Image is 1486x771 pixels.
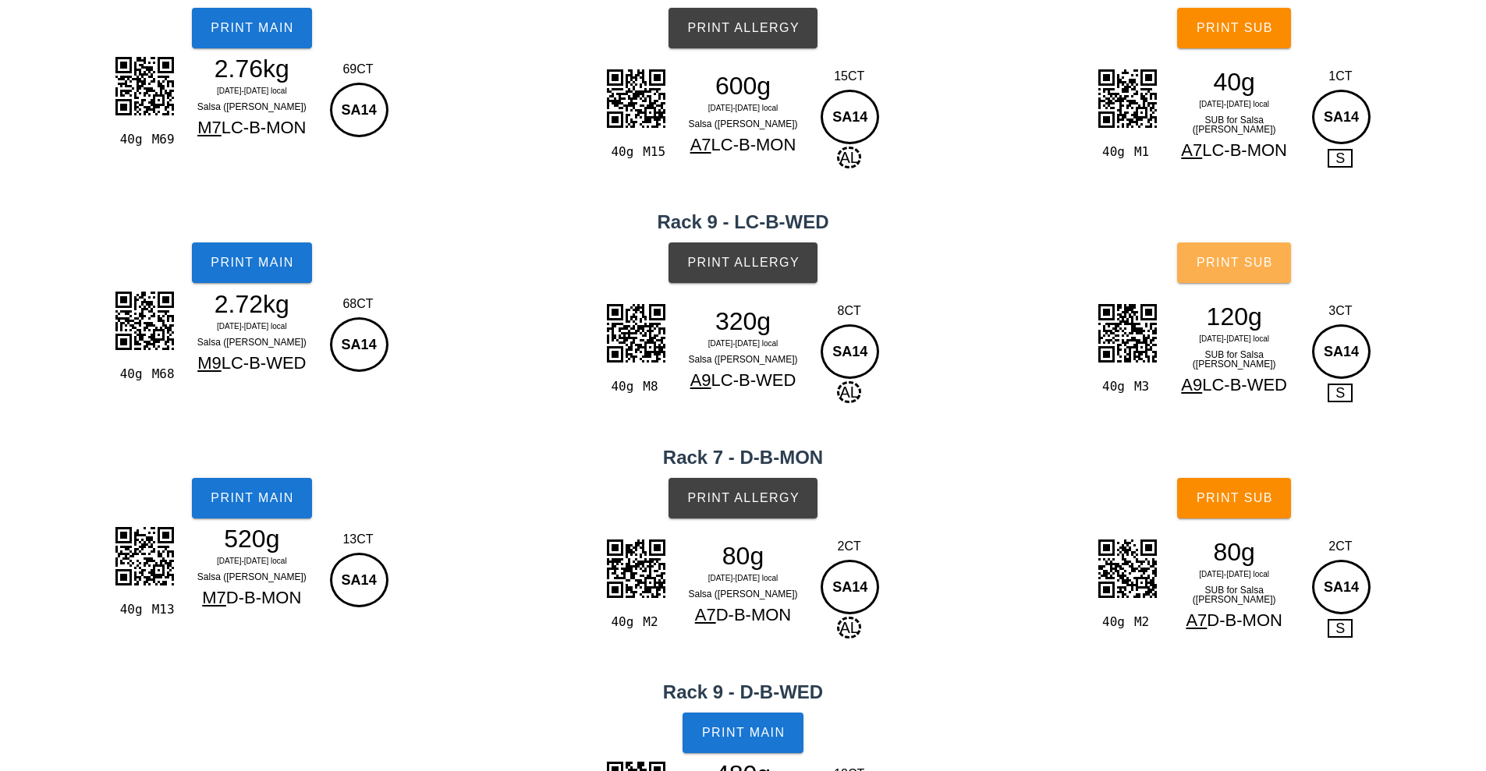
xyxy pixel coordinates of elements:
div: 40g [1096,142,1128,162]
div: 120g [1166,305,1302,328]
div: SA14 [330,83,388,137]
img: QcuX4nEeZIUwgBUkMij9QQ0qKGkIOEEIlTZw9CMqlF6jcBpF61l6wQAmhUpcapISHEIAQ8ejMh3YhqQ+SIBBQZ6IhvMiaVba+... [105,47,183,125]
h2: Rack 9 - D-B-WED [9,678,1477,706]
h2: Rack 7 - D-B-MON [9,444,1477,472]
div: SUB for Salsa ([PERSON_NAME]) [1166,112,1302,137]
span: D-B-MON [1207,610,1282,630]
img: vqYAAAAASUVORK5CYII= [597,59,675,137]
div: 40g [113,599,145,620]
div: SA14 [1312,560,1371,614]
button: Print Main [683,713,803,753]
span: Print Main [210,491,294,505]
span: Print Allergy [686,256,800,270]
div: M13 [146,599,178,620]
span: AL [837,147,860,168]
div: M3 [1128,377,1160,397]
span: [DATE]-[DATE] local [217,322,287,331]
span: M7 [197,118,222,137]
img: UQJxGpI4agxTv4EqxACbLNregwhIthkCNhSIYTpxIwhMGRZY1vlUwSBEEJQWhgTQhaCTbYKIQSlhTEhZCHYZKsQQlBaGBNCFo... [1088,59,1166,137]
div: 40g [1096,377,1128,397]
div: 2.72kg [184,292,320,316]
div: 2CT [1308,537,1373,556]
div: M2 [637,612,669,632]
div: 13CT [326,530,391,549]
button: Print Main [192,242,312,283]
div: SUB for Salsa ([PERSON_NAME]) [1166,347,1302,372]
div: M69 [146,129,178,150]
button: Print Sub [1177,478,1291,518]
img: pkK9aiFDYqW+kQhXHa31+l0VviIGaQIMpIlIJRKIR5KoJntYGSFNDGzmDwVSg6GVnFPAQOa0TVk2kJRscw8ZyJy2KcsGkpJt7... [1088,529,1166,607]
div: 80g [1166,540,1302,564]
button: Print Sub [1177,242,1291,283]
div: 40g [605,377,637,397]
span: [DATE]-[DATE] local [1199,570,1269,578]
div: M15 [637,142,669,162]
div: Salsa ([PERSON_NAME]) [676,586,811,602]
div: SA14 [821,90,879,144]
div: 320g [676,309,811,333]
span: Print Main [210,256,294,270]
span: A9 [690,370,711,390]
span: LC-B-MON [711,135,796,154]
span: Print Main [701,726,786,740]
span: S [1328,149,1353,168]
span: Print Allergy [686,21,800,35]
span: D-B-MON [716,605,792,624]
h2: Rack 9 - LC-B-WED [9,208,1477,236]
span: [DATE]-[DATE] local [708,104,778,112]
img: TLIC5A9RLv65jda2N0AGAOmCkH2aakgcec4DW13WOXOyc4AMi4EACZBhHhhmTjIkQIZ5YJg5yZAAGeaBYeYkQwJkmAeGmfMLS... [597,294,675,372]
div: 69CT [326,60,391,79]
div: M68 [146,364,178,384]
div: M1 [1128,142,1160,162]
div: 80g [676,544,811,568]
img: UeAAAAABJRU5ErkJggg== [105,281,183,359]
span: S [1328,619,1353,638]
div: M2 [1128,612,1160,632]
span: [DATE]-[DATE] local [1199,100,1269,108]
button: Print Allergy [669,478,817,518]
span: Print Main [210,21,294,35]
span: D-B-MON [226,588,302,607]
span: [DATE]-[DATE] local [708,339,778,348]
div: 2CT [817,537,881,556]
div: SA14 [1312,90,1371,144]
span: A7 [1181,140,1202,160]
div: Salsa ([PERSON_NAME]) [676,116,811,132]
div: SA14 [1312,324,1371,379]
button: Print Main [192,478,312,518]
span: Print Sub [1196,21,1273,35]
div: SA14 [821,324,879,379]
div: Salsa ([PERSON_NAME]) [676,352,811,367]
span: LC-B-WED [711,370,796,390]
span: A7 [690,135,711,154]
div: Salsa ([PERSON_NAME]) [184,569,320,585]
span: S [1328,384,1353,402]
img: 0FCXRcPtNkTJMAAAAASUVORK5CYII= [105,517,183,595]
div: 600g [676,74,811,97]
span: LC-B-MON [222,118,307,137]
span: LC-B-MON [1202,140,1287,160]
div: 15CT [817,67,881,86]
div: M8 [637,377,669,397]
span: Print Sub [1196,256,1273,270]
div: 3CT [1308,302,1373,320]
div: Salsa ([PERSON_NAME]) [184,99,320,115]
span: [DATE]-[DATE] local [708,574,778,582]
div: 40g [605,612,637,632]
button: Print Allergy [669,8,817,48]
div: 1CT [1308,67,1373,86]
span: LC-B-WED [222,353,307,373]
div: SA14 [330,317,388,372]
span: A7 [1186,610,1207,630]
div: SA14 [330,553,388,607]
span: AL [837,617,860,638]
div: 40g [1096,612,1128,632]
span: [DATE]-[DATE] local [217,87,287,95]
div: Salsa ([PERSON_NAME]) [184,334,320,350]
button: Print Sub [1177,8,1291,48]
span: Print Allergy [686,491,800,505]
div: 40g [113,364,145,384]
div: 40g [605,142,637,162]
div: 40g [113,129,145,150]
div: 40g [1166,70,1302,94]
